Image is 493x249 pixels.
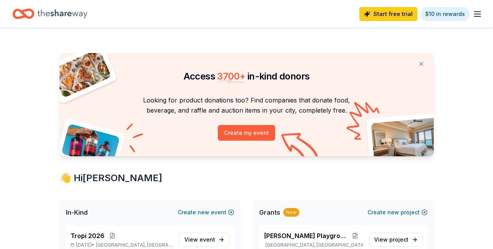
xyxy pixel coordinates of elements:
[71,231,104,240] span: Tropi 2026
[283,208,299,217] div: New
[217,71,245,82] span: 3700 +
[69,95,424,116] p: Looking for product donations too? Find companies that donate food, beverage, and raffle and auct...
[200,236,215,243] span: event
[60,172,434,184] div: 👋 Hi [PERSON_NAME]
[359,7,417,21] a: Start free trial
[218,125,275,141] button: Create my event
[178,208,234,217] button: Createnewevent
[374,235,408,244] span: View
[281,133,320,162] img: Curvy arrow
[387,208,399,217] span: new
[264,231,348,240] span: [PERSON_NAME] Playground
[369,233,423,247] a: View project
[368,208,428,217] button: Createnewproject
[421,7,470,21] a: $10 in rewards
[184,235,215,244] span: View
[51,48,111,98] img: Pizza
[198,208,209,217] span: new
[71,242,173,248] p: [DATE] •
[389,236,408,243] span: project
[66,208,88,217] span: In-Kind
[264,242,363,248] p: [GEOGRAPHIC_DATA], [GEOGRAPHIC_DATA]
[259,208,280,217] span: Grants
[96,242,173,248] span: [GEOGRAPHIC_DATA], [GEOGRAPHIC_DATA]
[179,233,230,247] a: View event
[184,71,310,82] span: Access in-kind donors
[12,5,87,23] a: Home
